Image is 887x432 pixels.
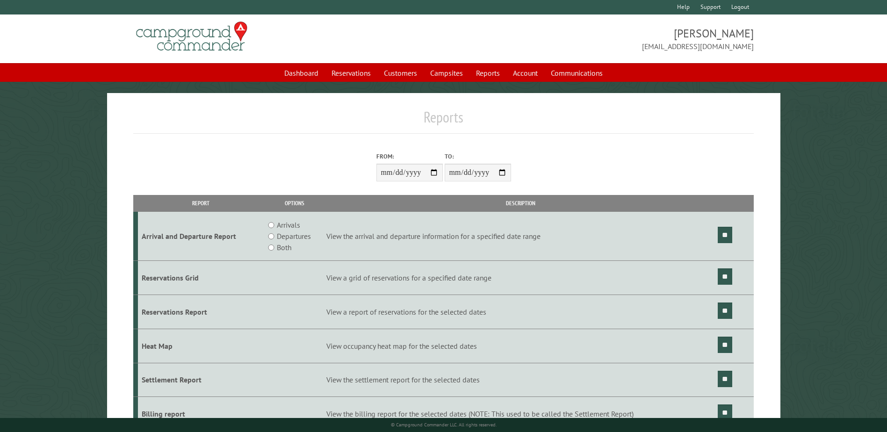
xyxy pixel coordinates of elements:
a: Campsites [425,64,469,82]
td: Reservations Grid [138,261,264,295]
td: View the arrival and departure information for a specified date range [325,212,716,261]
td: View occupancy heat map for the selected dates [325,329,716,363]
label: From: [376,152,443,161]
label: Both [277,242,291,253]
a: Reports [470,64,505,82]
label: Arrivals [277,219,300,230]
td: Reservations Report [138,295,264,329]
a: Reservations [326,64,376,82]
span: [PERSON_NAME] [EMAIL_ADDRESS][DOMAIN_NAME] [444,26,754,52]
td: Heat Map [138,329,264,363]
td: View a report of reservations for the selected dates [325,295,716,329]
td: Arrival and Departure Report [138,212,264,261]
td: View a grid of reservations for a specified date range [325,261,716,295]
td: Settlement Report [138,363,264,397]
a: Account [507,64,543,82]
a: Communications [545,64,608,82]
h1: Reports [133,108,753,134]
a: Dashboard [279,64,324,82]
th: Options [264,195,325,211]
th: Description [325,195,716,211]
img: Campground Commander [133,18,250,55]
td: View the settlement report for the selected dates [325,363,716,397]
label: To: [445,152,511,161]
small: © Campground Commander LLC. All rights reserved. [391,422,497,428]
td: View the billing report for the selected dates (NOTE: This used to be called the Settlement Report) [325,397,716,431]
a: Customers [378,64,423,82]
td: Billing report [138,397,264,431]
label: Departures [277,230,311,242]
th: Report [138,195,264,211]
